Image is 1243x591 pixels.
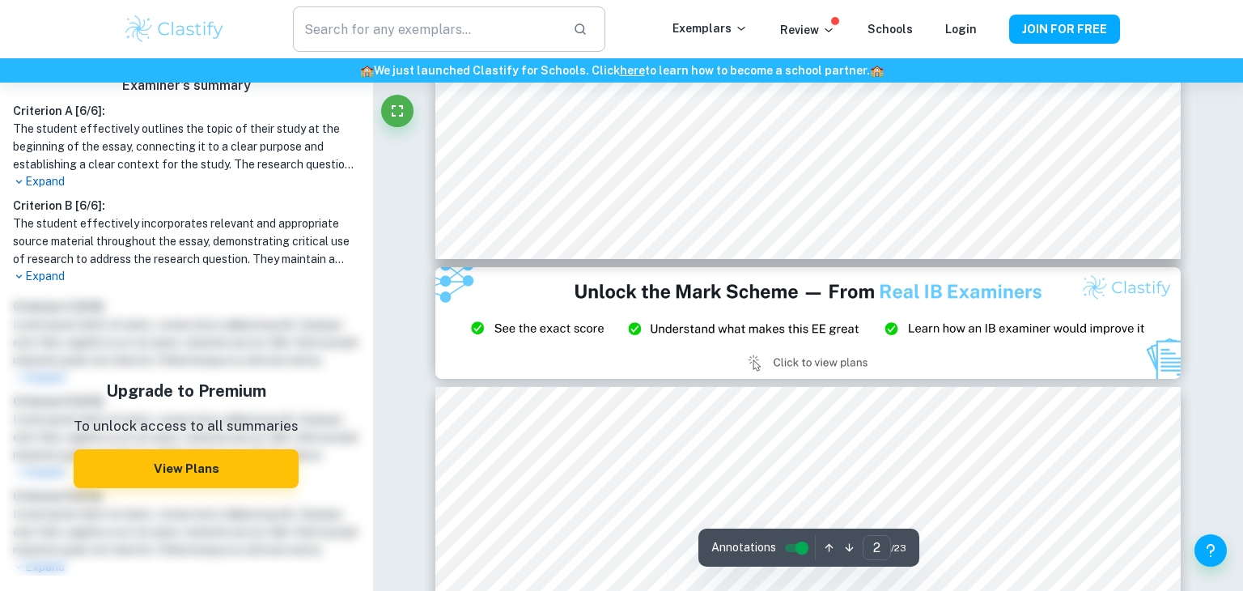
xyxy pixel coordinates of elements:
h6: Examiner's summary [6,76,367,96]
span: 🏫 [360,64,374,77]
h5: Upgrade to Premium [74,379,299,403]
a: Login [945,23,977,36]
p: Exemplars [672,19,748,37]
button: Fullscreen [381,95,414,127]
a: Schools [868,23,913,36]
img: Ad [435,267,1181,379]
button: Help and Feedback [1194,534,1227,567]
p: To unlock access to all summaries [74,416,299,437]
span: 🏫 [870,64,884,77]
h1: The student effectively outlines the topic of their study at the beginning of the essay, connecti... [13,120,360,173]
img: Clastify logo [123,13,226,45]
p: Expand [13,268,360,285]
button: View Plans [74,449,299,488]
span: / 23 [891,541,906,555]
span: Annotations [711,539,776,556]
h6: Criterion B [ 6 / 6 ]: [13,197,360,215]
h1: The student effectively incorporates relevant and appropriate source material throughout the essa... [13,215,360,268]
h6: We just launched Clastify for Schools. Click to learn how to become a school partner. [3,62,1240,79]
p: Expand [13,173,360,190]
input: Search for any exemplars... [293,6,560,52]
p: Review [780,21,835,39]
h6: Criterion A [ 6 / 6 ]: [13,102,360,120]
button: JOIN FOR FREE [1009,15,1120,44]
a: here [620,64,645,77]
